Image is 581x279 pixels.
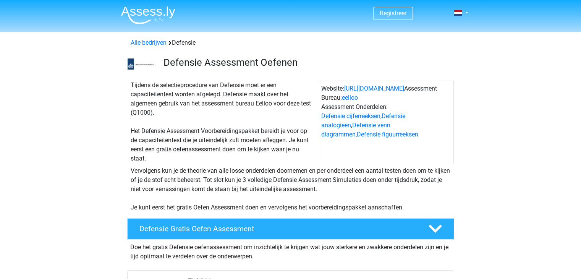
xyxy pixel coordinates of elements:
a: [URL][DOMAIN_NAME] [344,85,404,92]
h4: Defensie Gratis Oefen Assessment [139,224,416,233]
div: Doe het gratis Defensie oefenassessment om inzichtelijk te krijgen wat jouw sterkere en zwakkere ... [127,240,454,261]
a: Defensie Gratis Oefen Assessment [124,218,457,240]
a: Registreer [380,10,406,17]
div: Defensie [128,38,454,47]
img: Assessly [121,6,175,24]
h3: Defensie Assessment Oefenen [163,57,448,68]
div: Tijdens de selectieprocedure van Defensie moet er een capaciteitentest worden afgelegd. Defensie ... [128,81,318,163]
div: Vervolgens kun je de theorie van alle losse onderdelen doornemen en per onderdeel een aantal test... [128,166,454,212]
div: Website: Assessment Bureau: Assessment Onderdelen: , , , [318,81,454,163]
a: Alle bedrijven [131,39,167,46]
a: Defensie venn diagrammen [321,122,390,138]
a: Defensie figuurreeksen [357,131,418,138]
a: eelloo [342,94,358,101]
a: Defensie cijferreeksen [321,112,380,120]
a: Defensie analogieen [321,112,405,129]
